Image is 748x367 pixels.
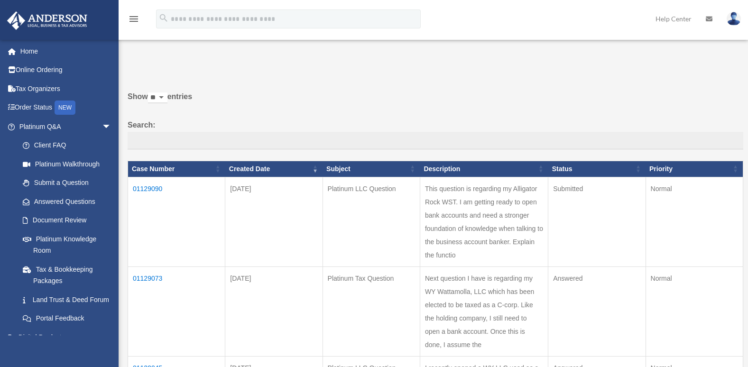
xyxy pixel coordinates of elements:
label: Show entries [128,90,743,113]
th: Case Number: activate to sort column ascending [128,161,225,177]
a: menu [128,17,139,25]
th: Created Date: activate to sort column ascending [225,161,323,177]
a: Order StatusNEW [7,98,126,118]
td: Answered [548,266,646,356]
a: Answered Questions [13,192,116,211]
div: NEW [55,101,75,115]
td: This question is regarding my Alligator Rock WST. I am getting ready to open bank accounts and ne... [420,177,548,266]
a: Portal Feedback [13,309,121,328]
td: 01129090 [128,177,225,266]
td: [DATE] [225,177,323,266]
a: Client FAQ [13,136,121,155]
img: User Pic [727,12,741,26]
td: Platinum LLC Question [323,177,420,266]
th: Priority: activate to sort column ascending [646,161,743,177]
th: Status: activate to sort column ascending [548,161,646,177]
a: Online Ordering [7,61,126,80]
span: arrow_drop_down [102,328,121,347]
td: Next question I have is regarding my WY Wattamolla, LLC which has been elected to be taxed as a C... [420,266,548,356]
a: Platinum Q&Aarrow_drop_down [7,117,121,136]
a: Digital Productsarrow_drop_down [7,328,126,347]
a: Tax & Bookkeeping Packages [13,260,121,290]
label: Search: [128,119,743,150]
input: Search: [128,132,743,150]
td: Normal [646,177,743,266]
a: Platinum Walkthrough [13,155,121,174]
th: Description: activate to sort column ascending [420,161,548,177]
a: Tax Organizers [7,79,126,98]
th: Subject: activate to sort column ascending [323,161,420,177]
td: Normal [646,266,743,356]
i: search [158,13,169,23]
a: Home [7,42,126,61]
img: Anderson Advisors Platinum Portal [4,11,90,30]
select: Showentries [148,92,167,103]
a: Document Review [13,211,121,230]
td: Submitted [548,177,646,266]
i: menu [128,13,139,25]
a: Land Trust & Deed Forum [13,290,121,309]
td: [DATE] [225,266,323,356]
td: 01129073 [128,266,225,356]
a: Platinum Knowledge Room [13,229,121,260]
span: arrow_drop_down [102,117,121,137]
a: Submit a Question [13,174,121,193]
td: Platinum Tax Question [323,266,420,356]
